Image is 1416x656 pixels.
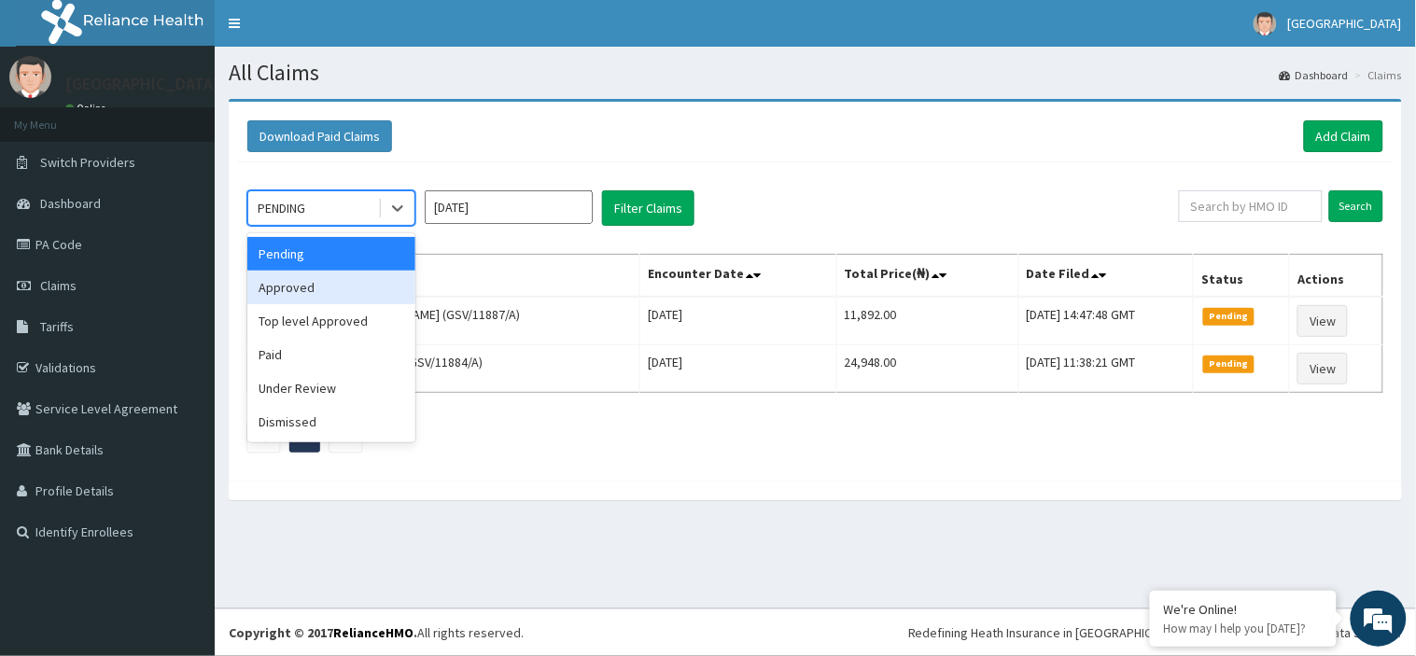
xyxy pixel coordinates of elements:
td: [DATE] 11:38:21 GMT [1018,345,1194,393]
th: Status [1194,255,1290,298]
a: View [1297,305,1348,337]
strong: Copyright © 2017 . [229,624,417,641]
div: Under Review [247,371,415,405]
span: Dashboard [40,195,101,212]
input: Search [1329,190,1383,222]
span: Switch Providers [40,154,135,171]
span: Claims [40,277,77,294]
button: Filter Claims [602,190,694,226]
span: Tariffs [40,318,74,335]
span: [GEOGRAPHIC_DATA] [1288,15,1402,32]
a: Dashboard [1280,67,1349,83]
td: A2410006 [DATE] [PERSON_NAME] (GSV/11887/A) [248,297,640,345]
div: Redefining Heath Insurance in [GEOGRAPHIC_DATA] using Telemedicine and Data Science! [908,623,1402,642]
a: RelianceHMO [333,624,414,641]
th: Actions [1290,255,1383,298]
td: [DATE] [640,297,836,345]
p: [GEOGRAPHIC_DATA] [65,76,219,92]
div: Approved [247,271,415,304]
span: Pending [1203,356,1255,372]
footer: All rights reserved. [215,608,1416,656]
th: Date Filed [1018,255,1194,298]
td: [DATE] 14:47:48 GMT [1018,297,1194,345]
div: We're Online! [1164,601,1323,618]
input: Select Month and Year [425,190,593,224]
div: PENDING [258,199,305,217]
td: A2105017 [PERSON_NAME] (GSV/11884/A) [248,345,640,393]
div: Paid [247,338,415,371]
li: Claims [1351,67,1402,83]
h1: All Claims [229,61,1402,85]
td: 24,948.00 [836,345,1018,393]
img: User Image [9,56,51,98]
td: 11,892.00 [836,297,1018,345]
td: [DATE] [640,345,836,393]
div: Pending [247,237,415,271]
p: How may I help you today? [1164,621,1323,636]
th: Name [248,255,640,298]
span: Pending [1203,308,1255,325]
div: Dismissed [247,405,415,439]
button: Download Paid Claims [247,120,392,152]
input: Search by HMO ID [1179,190,1323,222]
img: User Image [1254,12,1277,35]
a: Add Claim [1304,120,1383,152]
a: Online [65,102,110,115]
th: Total Price(₦) [836,255,1018,298]
div: Top level Approved [247,304,415,338]
th: Encounter Date [640,255,836,298]
a: View [1297,353,1348,384]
